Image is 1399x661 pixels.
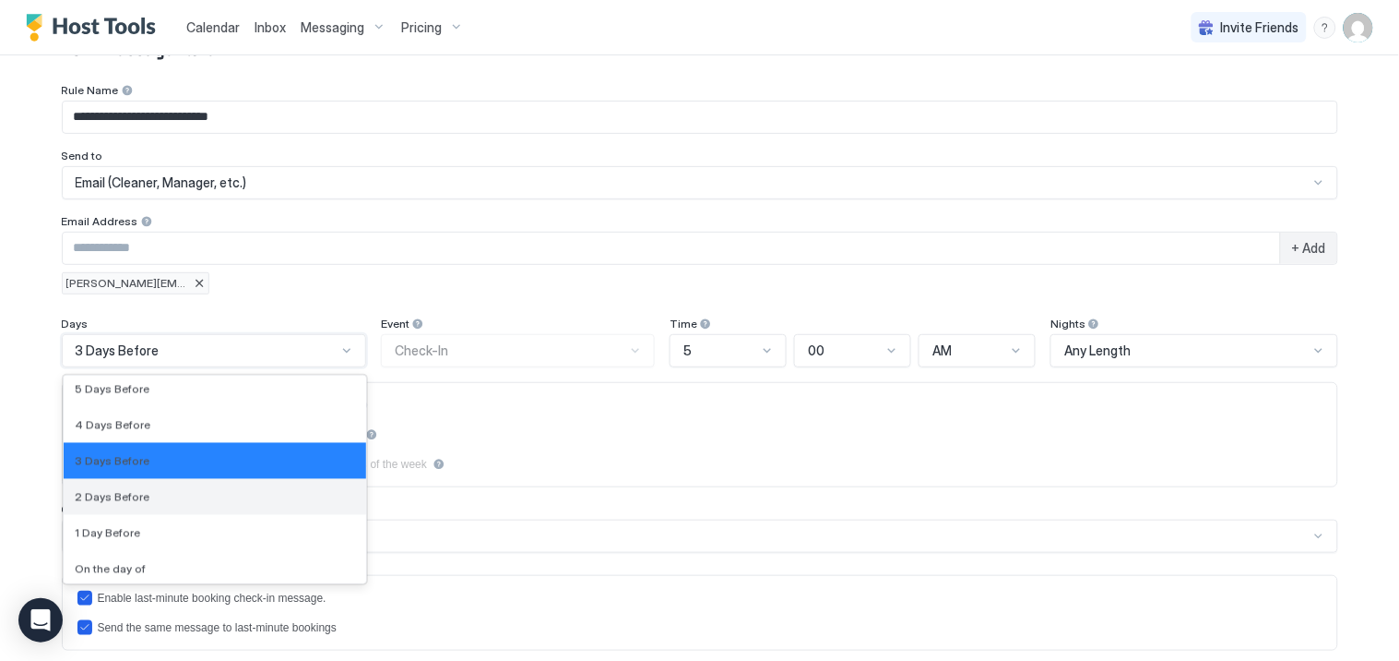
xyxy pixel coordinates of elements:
[62,502,112,516] span: Channels
[301,19,364,36] span: Messaging
[76,174,247,191] span: Email (Cleaner, Manager, etc.)
[1344,13,1373,42] div: User profile
[62,33,1338,61] span: Edit Message Rule
[186,19,240,35] span: Calendar
[62,149,103,162] span: Send to
[1221,19,1299,36] span: Invite Friends
[26,14,164,42] a: Host Tools Logo
[76,343,160,359] span: 3 Days Before
[77,591,1322,606] div: lastMinuteMessageEnabled
[75,382,149,396] span: 5 Days Before
[62,317,89,330] span: Days
[186,18,240,37] a: Calendar
[1064,343,1131,359] span: Any Length
[932,343,952,359] span: AM
[381,317,409,330] span: Event
[670,317,697,330] span: Time
[98,621,337,634] div: Send the same message to last-minute bookings
[255,19,286,35] span: Inbox
[18,598,63,643] div: Open Intercom Messenger
[75,490,149,504] span: 2 Days Before
[75,418,150,432] span: 4 Days Before
[98,592,326,605] div: Enable last-minute booking check-in message.
[75,562,146,576] span: On the day of
[808,343,824,359] span: 00
[401,19,442,36] span: Pricing
[62,83,119,97] span: Rule Name
[1292,240,1326,257] span: + Add
[62,214,138,228] span: Email Address
[683,343,692,359] span: 5
[63,233,1280,264] input: Input Field
[75,526,140,540] span: 1 Day Before
[1314,17,1336,39] div: menu
[63,102,1337,133] input: Input Field
[255,18,286,37] a: Inbox
[77,620,1322,635] div: lastMinuteMessageIsTheSame
[66,275,190,292] span: [PERSON_NAME][EMAIL_ADDRESS][DOMAIN_NAME]
[1050,317,1085,330] span: Nights
[75,454,149,468] span: 3 Days Before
